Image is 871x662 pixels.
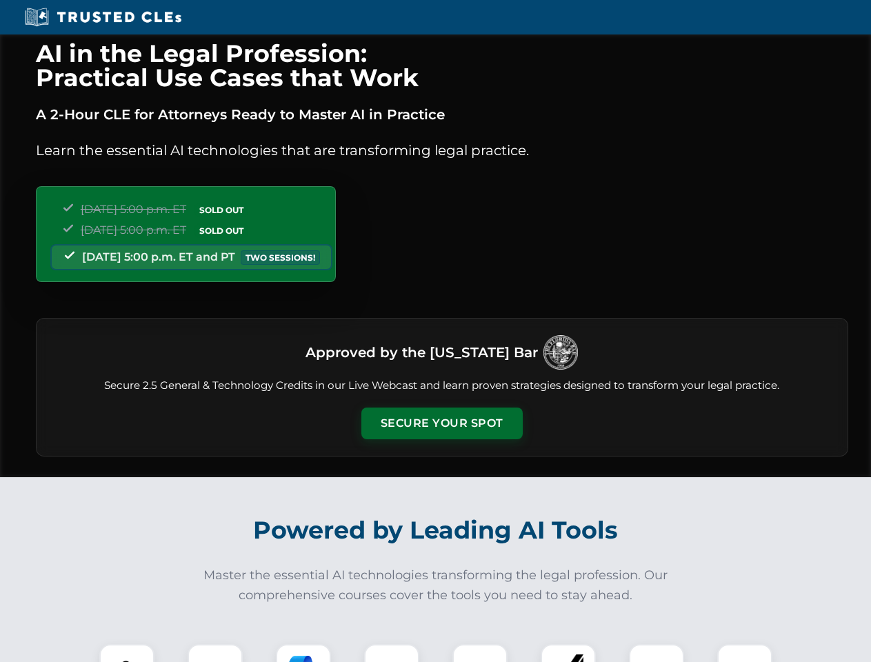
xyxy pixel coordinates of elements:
p: A 2-Hour CLE for Attorneys Ready to Master AI in Practice [36,103,848,126]
p: Learn the essential AI technologies that are transforming legal practice. [36,139,848,161]
span: [DATE] 5:00 p.m. ET [81,223,186,237]
img: Logo [543,335,578,370]
h2: Powered by Leading AI Tools [54,506,818,554]
h3: Approved by the [US_STATE] Bar [306,340,538,365]
p: Secure 2.5 General & Technology Credits in our Live Webcast and learn proven strategies designed ... [53,378,831,394]
span: [DATE] 5:00 p.m. ET [81,203,186,216]
span: SOLD OUT [194,203,248,217]
h1: AI in the Legal Profession: Practical Use Cases that Work [36,41,848,90]
img: Trusted CLEs [21,7,186,28]
button: Secure Your Spot [361,408,523,439]
span: SOLD OUT [194,223,248,238]
p: Master the essential AI technologies transforming the legal profession. Our comprehensive courses... [194,565,677,605]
